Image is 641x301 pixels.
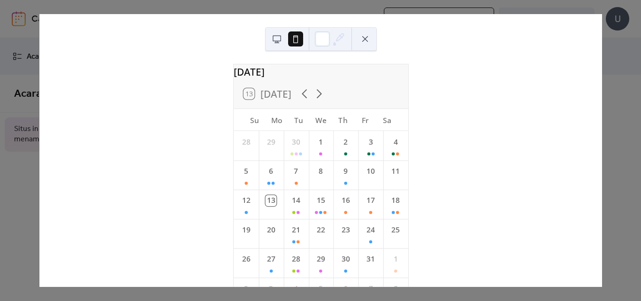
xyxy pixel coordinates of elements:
div: 24 [365,224,376,235]
div: 14 [290,195,301,206]
div: 10 [365,166,376,177]
div: Th [332,109,354,131]
div: 28 [240,137,251,147]
div: 28 [290,254,301,264]
div: 21 [290,224,301,235]
div: 30 [290,137,301,147]
div: 5 [315,283,326,294]
div: 26 [240,254,251,264]
div: 6 [266,166,276,177]
div: 15 [315,195,326,206]
div: 7 [290,166,301,177]
div: 17 [365,195,376,206]
div: 18 [390,195,401,206]
div: 29 [266,137,276,147]
div: 8 [315,166,326,177]
div: 13 [266,195,276,206]
div: 20 [266,224,276,235]
div: 2 [240,283,251,294]
div: 30 [340,254,351,264]
div: 29 [315,254,326,264]
div: 8 [390,283,401,294]
div: 2 [340,137,351,147]
div: 12 [240,195,251,206]
div: [DATE] [234,64,408,79]
div: 16 [340,195,351,206]
div: 5 [240,166,251,177]
div: 3 [266,283,276,294]
div: 7 [365,283,376,294]
div: 4 [390,137,401,147]
div: 3 [365,137,376,147]
div: 1 [315,137,326,147]
div: 27 [266,254,276,264]
div: 9 [340,166,351,177]
div: 6 [340,283,351,294]
div: 31 [365,254,376,264]
div: 1 [390,254,401,264]
div: 19 [240,224,251,235]
div: 22 [315,224,326,235]
div: 4 [290,283,301,294]
div: 23 [340,224,351,235]
div: Tu [288,109,310,131]
div: Fr [354,109,376,131]
div: 25 [390,224,401,235]
div: Su [243,109,265,131]
div: Mo [266,109,288,131]
div: We [310,109,332,131]
div: 11 [390,166,401,177]
div: Sa [376,109,398,131]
